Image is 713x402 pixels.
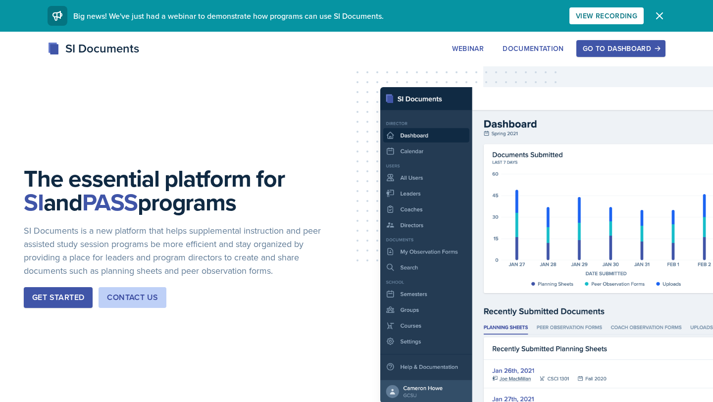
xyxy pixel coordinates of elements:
[576,12,637,20] div: View Recording
[496,40,570,57] button: Documentation
[569,7,644,24] button: View Recording
[73,10,384,21] span: Big news! We've just had a webinar to demonstrate how programs can use SI Documents.
[107,292,158,303] div: Contact Us
[452,45,484,52] div: Webinar
[503,45,564,52] div: Documentation
[446,40,490,57] button: Webinar
[99,287,166,308] button: Contact Us
[583,45,659,52] div: Go to Dashboard
[24,287,93,308] button: Get Started
[576,40,665,57] button: Go to Dashboard
[48,40,139,57] div: SI Documents
[32,292,84,303] div: Get Started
